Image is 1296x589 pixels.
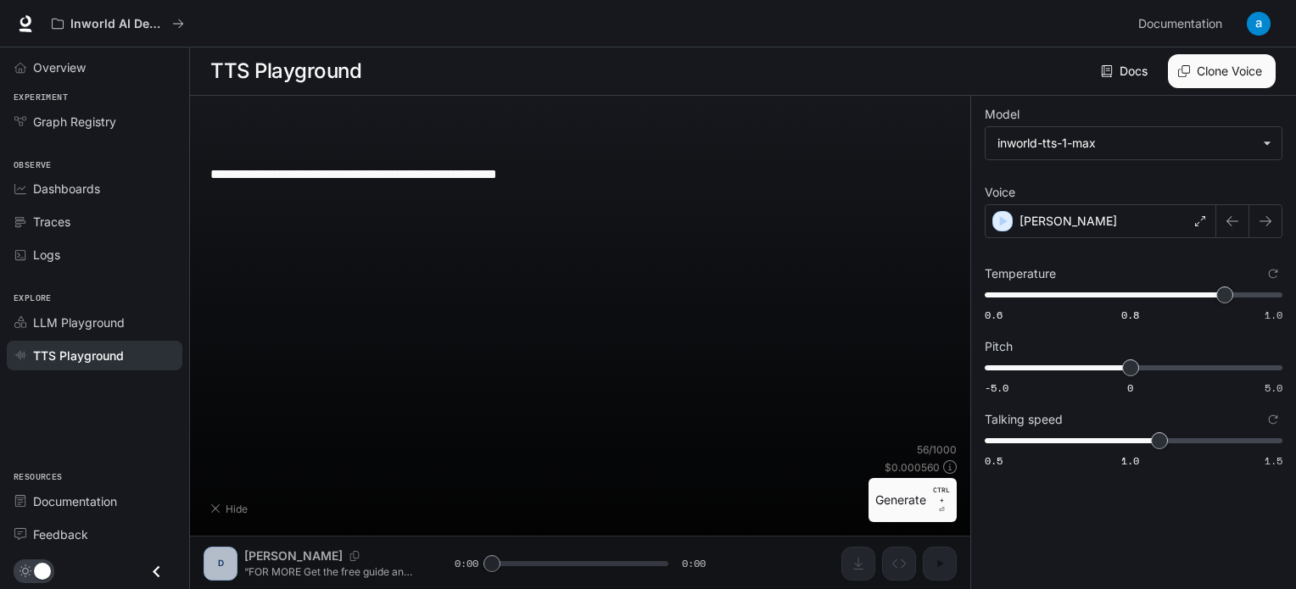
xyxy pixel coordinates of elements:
[7,53,182,82] a: Overview
[7,240,182,269] a: Logs
[1264,410,1282,429] button: Reset to default
[985,308,1003,322] span: 0.6
[33,525,88,543] span: Feedback
[34,561,51,580] span: Dark mode toggle
[7,341,182,370] a: TTS Playground
[985,341,1013,353] p: Pitch
[1265,381,1282,395] span: 5.0
[33,213,70,231] span: Traces
[917,442,957,457] p: 56 / 1000
[985,108,1019,120] p: Model
[933,485,950,505] p: CTRL +
[1265,453,1282,468] span: 1.5
[1098,54,1154,88] a: Docs
[7,520,182,549] a: Feedback
[1127,381,1133,395] span: 0
[7,107,182,136] a: Graph Registry
[1242,7,1276,41] button: User avatar
[1265,308,1282,322] span: 1.0
[986,127,1282,159] div: inworld-tts-1-max
[210,54,361,88] h1: TTS Playground
[997,135,1254,152] div: inworld-tts-1-max
[7,308,182,337] a: LLM Playground
[869,478,957,522] button: GenerateCTRL +⏎
[985,453,1003,468] span: 0.5
[44,7,192,41] button: All workspaces
[33,246,60,264] span: Logs
[137,554,176,589] button: Close drawer
[985,381,1008,395] span: -5.0
[1247,12,1271,36] img: User avatar
[1019,213,1117,230] p: [PERSON_NAME]
[1168,54,1276,88] button: Clone Voice
[1121,308,1139,322] span: 0.8
[204,495,258,522] button: Hide
[33,58,86,76] span: Overview
[7,174,182,203] a: Dashboards
[33,492,117,510] span: Documentation
[985,268,1056,280] p: Temperature
[33,347,124,364] span: TTS Playground
[7,486,182,516] a: Documentation
[1264,264,1282,283] button: Reset to default
[1121,453,1139,468] span: 1.0
[985,414,1063,425] p: Talking speed
[985,186,1015,198] p: Voice
[885,460,940,475] p: $ 0.000560
[1138,14,1222,35] span: Documentation
[7,207,182,236] a: Traces
[33,113,116,131] span: Graph Registry
[33,180,100,197] span: Dashboards
[70,17,165,31] p: Inworld AI Demos
[33,314,125,331] span: LLM Playground
[1131,7,1235,41] a: Documentation
[933,485,950,515] p: ⏎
